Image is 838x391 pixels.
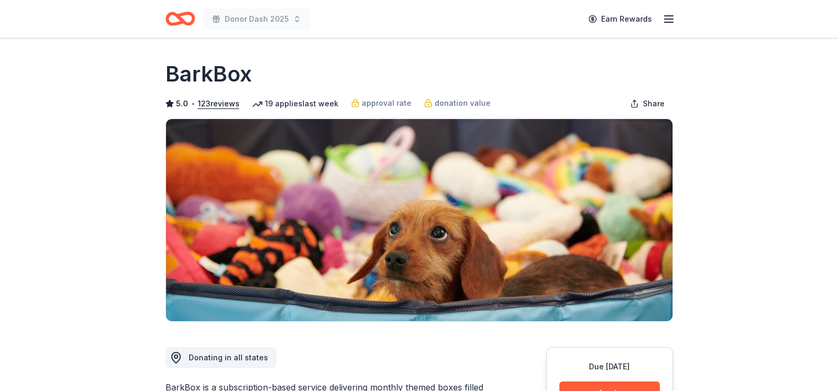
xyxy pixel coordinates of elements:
[252,97,338,110] div: 19 applies last week
[351,97,411,110] a: approval rate
[435,97,491,110] span: donation value
[362,97,411,110] span: approval rate
[424,97,491,110] a: donation value
[165,6,195,31] a: Home
[643,97,665,110] span: Share
[559,360,660,373] div: Due [DATE]
[165,59,252,89] h1: BarkBox
[198,97,240,110] button: 123reviews
[582,10,658,29] a: Earn Rewards
[176,97,188,110] span: 5.0
[225,13,289,25] span: Donor Dash 2025
[189,353,268,362] span: Donating in all states
[191,99,195,108] span: •
[166,119,673,321] img: Image for BarkBox
[204,8,310,30] button: Donor Dash 2025
[622,93,673,114] button: Share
